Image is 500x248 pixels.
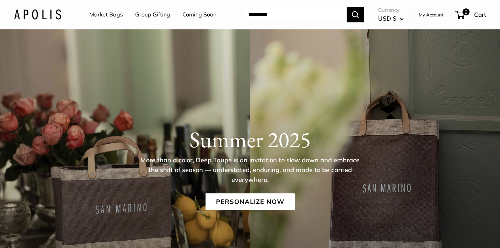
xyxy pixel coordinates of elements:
[14,126,486,153] h1: Summer 2025
[378,5,404,15] span: Currency
[206,193,295,210] a: Personalize Now
[474,11,486,18] span: Cart
[243,7,347,22] input: Search...
[135,9,170,20] a: Group Gifting
[378,15,396,22] span: USD $
[463,8,470,15] span: 0
[347,7,364,22] button: Search
[419,10,444,19] a: My Account
[456,9,486,20] a: 0 Cart
[89,9,123,20] a: Market Bags
[378,13,404,24] button: USD $
[14,9,61,20] img: Apolis
[136,155,364,185] p: More than a color, Deep Taupe is an invitation to slow down and embrace the shift of season — und...
[182,9,216,20] a: Coming Soon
